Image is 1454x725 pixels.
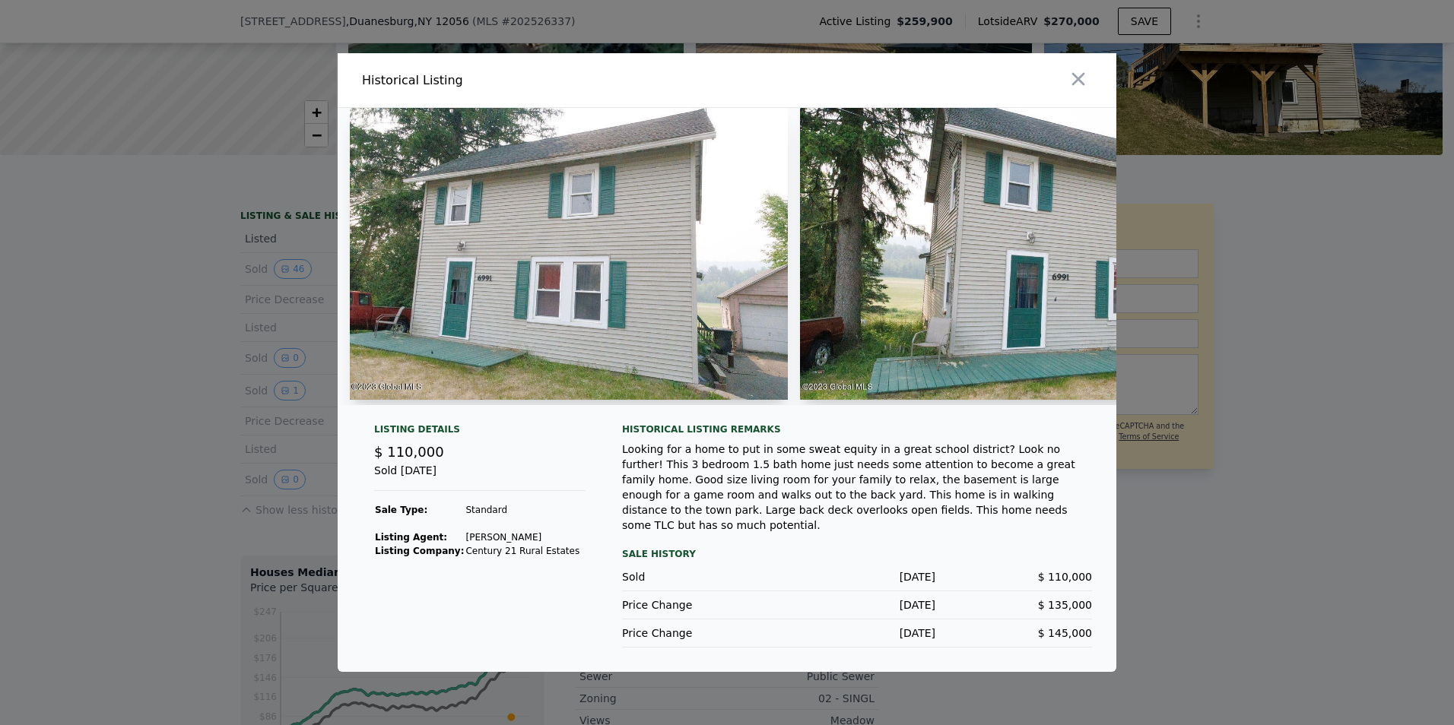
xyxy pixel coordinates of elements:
[1038,599,1092,611] span: $ 135,000
[362,71,721,90] div: Historical Listing
[375,546,464,556] strong: Listing Company:
[465,530,580,544] td: [PERSON_NAME]
[465,544,580,558] td: Century 21 Rural Estates
[622,569,779,584] div: Sold
[779,597,935,613] div: [DATE]
[779,625,935,641] div: [DATE]
[375,505,427,515] strong: Sale Type:
[622,423,1092,435] div: Historical Listing remarks
[1038,571,1092,583] span: $ 110,000
[1038,627,1092,639] span: $ 145,000
[374,463,586,491] div: Sold [DATE]
[374,423,586,442] div: Listing Details
[350,108,788,400] img: Property Img
[779,569,935,584] div: [DATE]
[622,597,779,613] div: Price Change
[800,108,1238,400] img: Property Img
[622,625,779,641] div: Price Change
[622,545,1092,563] div: Sale History
[465,503,580,517] td: Standard
[622,442,1092,533] div: Looking for a home to put in some sweat equity in a great school district? Look no further! This ...
[374,444,444,460] span: $ 110,000
[375,532,447,543] strong: Listing Agent:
